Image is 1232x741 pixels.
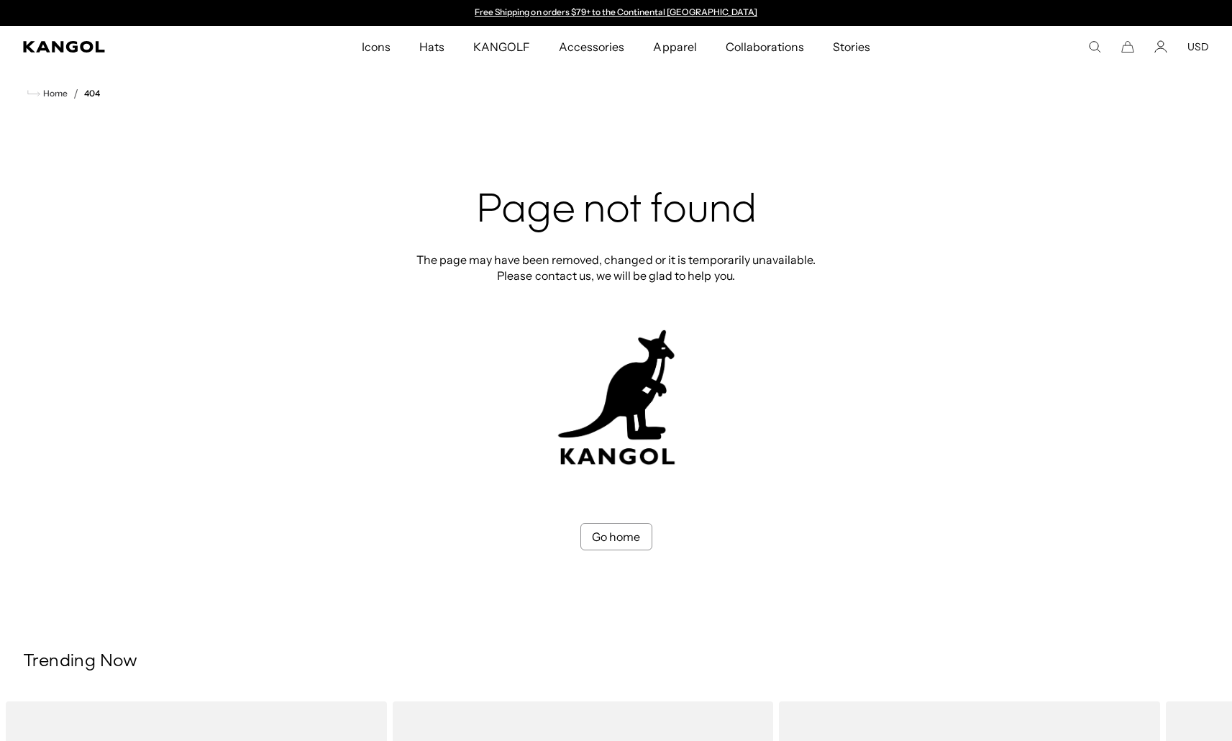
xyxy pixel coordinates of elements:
[40,88,68,99] span: Home
[555,329,677,465] img: kangol-404-logo.jpg
[23,651,1209,673] h3: Trending Now
[23,41,239,53] a: Kangol
[580,523,652,550] a: Go home
[412,252,821,283] p: The page may have been removed, changed or it is temporarily unavailable. Please contact us, we w...
[68,85,78,102] li: /
[475,6,757,17] a: Free Shipping on orders $79+ to the Continental [GEOGRAPHIC_DATA]
[419,26,444,68] span: Hats
[473,26,530,68] span: KANGOLF
[833,26,870,68] span: Stories
[459,26,544,68] a: KANGOLF
[1154,40,1167,53] a: Account
[412,188,821,235] h2: Page not found
[362,26,391,68] span: Icons
[347,26,405,68] a: Icons
[27,87,68,100] a: Home
[726,26,804,68] span: Collaborations
[1121,40,1134,53] button: Cart
[1088,40,1101,53] summary: Search here
[639,26,711,68] a: Apparel
[711,26,818,68] a: Collaborations
[84,88,100,99] a: 404
[818,26,885,68] a: Stories
[468,7,765,19] div: 1 of 2
[544,26,639,68] a: Accessories
[468,7,765,19] div: Announcement
[468,7,765,19] slideshow-component: Announcement bar
[1187,40,1209,53] button: USD
[559,26,624,68] span: Accessories
[405,26,459,68] a: Hats
[653,26,696,68] span: Apparel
